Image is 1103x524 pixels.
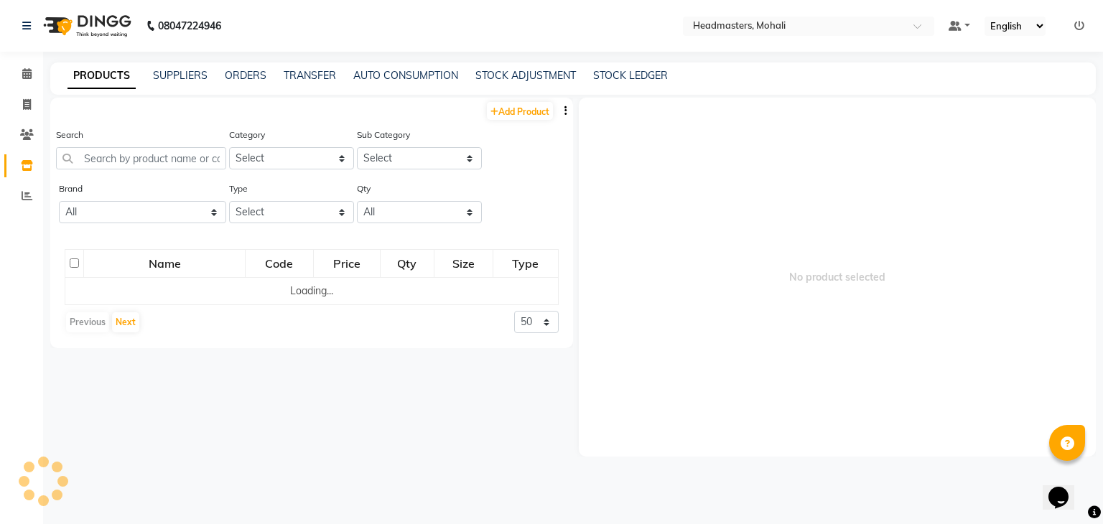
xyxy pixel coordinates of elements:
span: No product selected [579,98,1096,457]
label: Category [229,128,265,141]
label: Sub Category [357,128,410,141]
div: Qty [381,251,433,276]
a: ORDERS [225,69,266,82]
input: Search by product name or code [56,147,226,169]
a: Add Product [487,102,553,120]
a: SUPPLIERS [153,69,208,82]
div: Price [315,251,379,276]
a: TRANSFER [284,69,336,82]
div: Name [85,251,244,276]
a: STOCK LEDGER [593,69,668,82]
a: PRODUCTS [68,63,136,89]
button: Next [112,312,139,332]
label: Type [229,182,248,195]
a: AUTO CONSUMPTION [353,69,458,82]
iframe: chat widget [1043,467,1089,510]
label: Qty [357,182,371,195]
div: Size [435,251,492,276]
b: 08047224946 [158,6,221,46]
div: Type [494,251,557,276]
a: STOCK ADJUSTMENT [475,69,576,82]
label: Search [56,128,83,141]
div: Code [246,251,312,276]
td: Loading... [65,278,559,305]
label: Brand [59,182,83,195]
img: logo [37,6,135,46]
